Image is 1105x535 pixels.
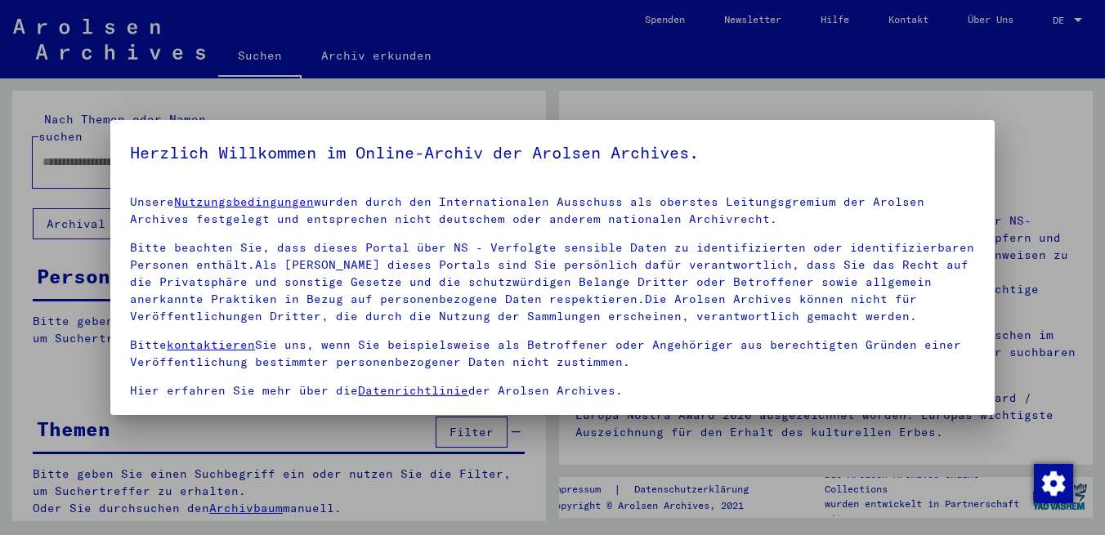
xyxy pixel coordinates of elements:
[1034,464,1073,503] img: Zustimmung ändern
[174,194,314,209] a: Nutzungsbedingungen
[130,239,975,325] p: Bitte beachten Sie, dass dieses Portal über NS - Verfolgte sensible Daten zu identifizierten oder...
[130,140,975,166] h5: Herzlich Willkommen im Online-Archiv der Arolsen Archives.
[130,194,975,228] p: Unsere wurden durch den Internationalen Ausschuss als oberstes Leitungsgremium der Arolsen Archiv...
[167,337,255,352] a: kontaktieren
[358,383,468,398] a: Datenrichtlinie
[130,411,975,462] p: Von einigen Dokumenten werden in den Arolsen Archives nur Kopien aufbewahrt.Die Originale sowie d...
[130,337,975,371] p: Bitte Sie uns, wenn Sie beispielsweise als Betroffener oder Angehöriger aus berechtigten Gründen ...
[130,382,975,399] p: Hier erfahren Sie mehr über die der Arolsen Archives.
